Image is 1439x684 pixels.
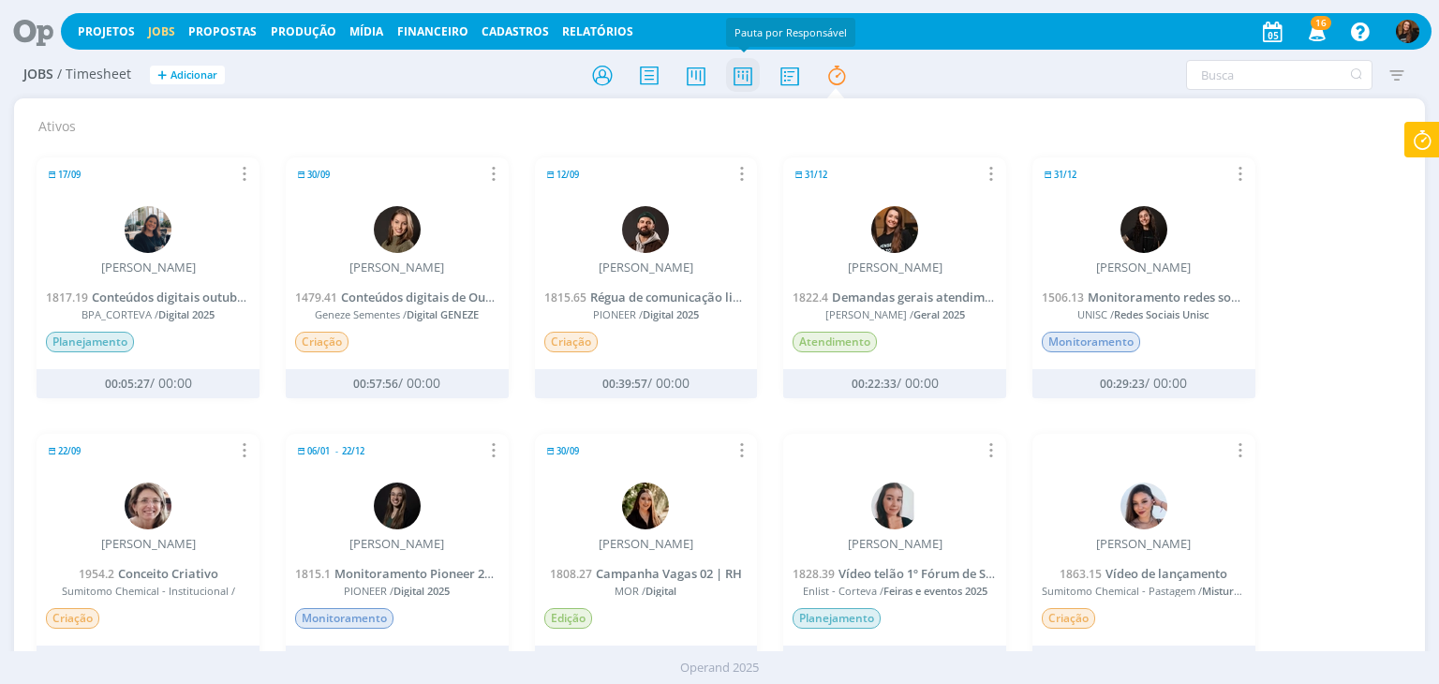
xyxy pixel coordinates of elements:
span: Planejamento [793,608,881,629]
span: Geral 2025 [913,307,965,321]
button: Projetos [72,24,141,39]
a: 1863.15Vídeo de lançamento [1060,565,1227,582]
span: 1815.65 [544,290,586,305]
img: S [1120,206,1167,253]
a: Jobs [148,23,175,39]
span: 1954.2 [79,566,114,582]
span: 1815.1 [295,566,331,582]
span: 16 [1311,16,1331,30]
span: Campanha Vagas 02 | RH [596,565,742,582]
span: Feiras e eventos 2025 [883,584,987,598]
img: C [622,483,669,529]
img: M [125,206,171,253]
a: Projetos [78,23,135,39]
span: 17/09 [58,171,81,179]
a: 1815.1Monitoramento Pioneer 2025 [295,565,504,582]
span: BPA_CORTEVA / [46,308,250,320]
img: D [622,206,669,253]
div: [PERSON_NAME] [349,260,444,275]
span: Propostas [188,23,257,39]
img: C [871,483,918,529]
a: Mídia [349,23,383,39]
span: Régua de comunicação liderança na safrinha [590,289,851,305]
span: 00:57:56 [353,376,398,392]
div: [PERSON_NAME] [599,260,693,275]
span: + [157,66,167,85]
span: - [335,447,338,455]
span: Digital 2025 [158,307,215,321]
div: [PERSON_NAME] [1096,260,1191,275]
button: Propostas [183,24,262,39]
span: Criação [1042,608,1095,629]
span: Criação [295,332,349,352]
div: Pauta por Responsável [726,18,855,47]
div: / 00:00 [576,376,716,392]
button: Jobs [142,24,181,39]
div: / 00:00 [825,376,965,392]
span: Geneze Sementes / [295,308,499,320]
span: 30/09 [556,447,579,455]
span: 1506.13 [1042,290,1084,305]
a: 1506.13Monitoramento redes sociais 2025 [1042,289,1286,305]
a: Produção [271,23,336,39]
button: +Adicionar [150,66,225,85]
span: 06/01 [307,447,330,455]
span: Criação [46,608,99,629]
a: 1479.41Conteúdos digitais de Outubro [295,289,518,305]
span: [PERSON_NAME] / [793,308,997,320]
a: 1954.2Conceito Criativo [79,565,218,582]
button: 16 [1297,15,1335,49]
button: T [1395,15,1420,48]
span: Cadastros [482,23,549,39]
a: 1817.19Conteúdos digitais outubro [46,289,250,305]
span: 31/12 [805,171,827,179]
span: PIONEER / [544,308,749,320]
span: 31/12 [1054,171,1076,179]
div: [PERSON_NAME] [349,537,444,552]
span: 1822.4 [793,290,828,305]
span: Criação [544,332,598,352]
div: [PERSON_NAME] [101,537,196,552]
span: UNISC / [1042,308,1246,320]
span: Monitoramento [1042,332,1140,352]
span: 1828.39 [793,566,835,582]
img: J [374,206,421,253]
span: 1817.19 [46,290,88,305]
span: Monitoramento Pioneer 2025 [334,565,504,582]
img: T [1396,20,1419,43]
span: 1479.41 [295,290,337,305]
span: Monitoramento [295,608,393,629]
a: 1808.27Campanha Vagas 02 | RH [550,565,742,582]
span: Digital GENEZE [407,307,479,321]
span: / Timesheet [57,67,131,82]
button: Produção [265,24,342,39]
input: Busca [1186,60,1372,90]
a: 1822.4Demandas gerais atendimento [793,289,1011,305]
button: Cadastros [476,24,555,39]
span: Monitoramento redes sociais 2025 [1088,289,1286,305]
span: Conteúdos digitais de Outubro [341,289,518,305]
span: Adicionar [171,69,217,82]
span: 30/09 [307,171,330,179]
div: [PERSON_NAME] [101,260,196,275]
div: / 00:00 [79,376,218,392]
div: / 00:00 [327,376,467,392]
div: [PERSON_NAME] [1096,537,1191,552]
div: / 00:00 [1074,376,1213,392]
span: Jobs [23,67,53,82]
a: 1828.39Vídeo telão 1º Fórum de Soja [793,565,1004,582]
a: 1815.65Régua de comunicação liderança na safrinha [544,289,851,305]
span: 1863.15 [1060,566,1102,582]
img: N [1120,483,1167,529]
span: 00:39:57 [602,376,647,392]
span: Vídeo de lançamento [1105,565,1227,582]
span: 22/12 [342,447,364,455]
button: Relatórios [556,24,639,39]
span: Digital 2025 [393,584,450,598]
span: Planejamento [46,332,134,352]
div: [PERSON_NAME] [848,260,942,275]
span: Digital [645,584,676,598]
button: Financeiro [392,24,474,39]
span: 1808.27 [550,566,592,582]
a: Relatórios [562,23,633,39]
